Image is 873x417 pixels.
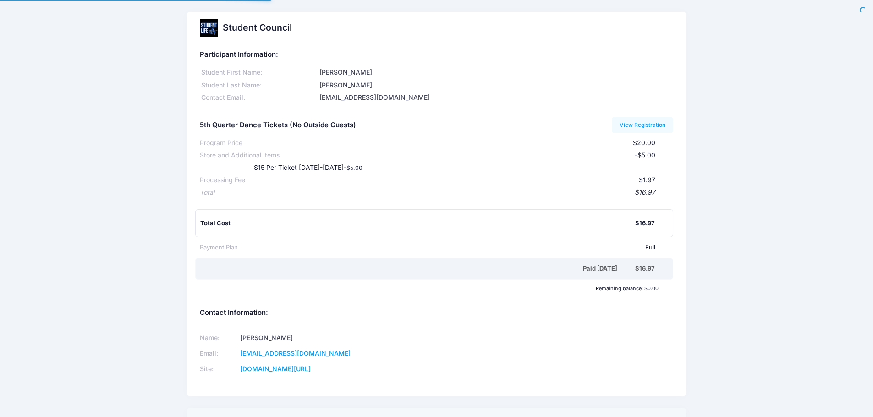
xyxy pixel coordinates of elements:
[200,138,242,148] div: Program Price
[200,243,238,252] div: Payment Plan
[240,365,311,373] a: [DOMAIN_NAME][URL]
[200,51,673,59] h5: Participant Information:
[223,22,292,33] h2: Student Council
[236,163,517,173] div: $15 Per Ticket [DATE]-[DATE]
[612,117,674,133] a: View Registration
[318,81,673,90] div: [PERSON_NAME]
[280,151,655,160] div: -$5.00
[635,219,655,228] div: $16.97
[202,264,635,273] div: Paid [DATE]
[318,68,673,77] div: [PERSON_NAME]
[318,93,673,103] div: [EMAIL_ADDRESS][DOMAIN_NAME]
[200,175,245,185] div: Processing Fee
[245,175,655,185] div: $1.97
[200,362,237,377] td: Site:
[200,151,280,160] div: Store and Additional Items
[200,93,318,103] div: Contact Email:
[635,264,655,273] div: $16.97
[237,330,425,346] td: [PERSON_NAME]
[200,309,673,317] h5: Contact Information:
[200,346,237,362] td: Email:
[200,219,635,228] div: Total Cost
[200,68,318,77] div: Student First Name:
[214,188,655,197] div: $16.97
[240,349,351,357] a: [EMAIL_ADDRESS][DOMAIN_NAME]
[200,330,237,346] td: Name:
[238,243,655,252] div: Full
[200,81,318,90] div: Student Last Name:
[200,121,356,130] h5: 5th Quarter Dance Tickets (No Outside Guests)
[195,286,663,291] div: Remaining balance: $0.00
[200,188,214,197] div: Total
[633,139,655,146] span: $20.00
[344,164,362,171] small: -$5.00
